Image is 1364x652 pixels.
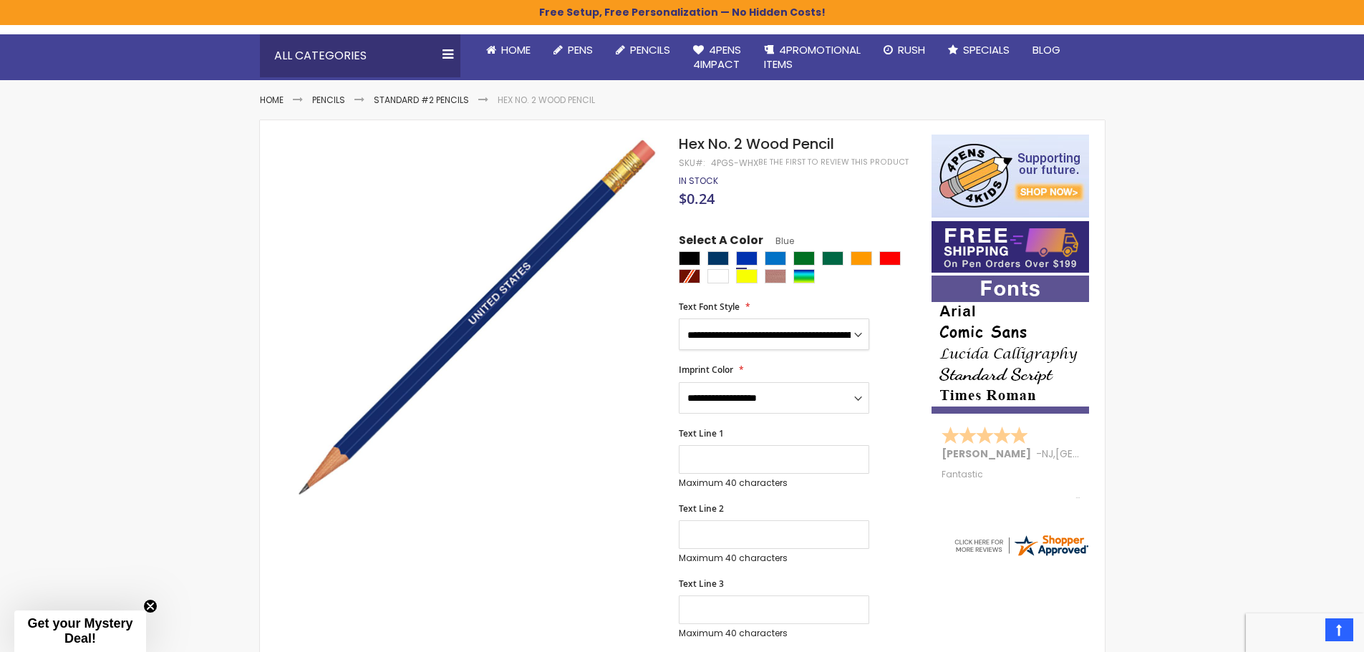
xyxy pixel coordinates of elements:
[1246,613,1364,652] iframe: Google Customer Reviews
[679,628,869,639] p: Maximum 40 characters
[758,157,909,167] a: Be the first to review this product
[679,364,733,376] span: Imprint Color
[793,269,815,283] div: Assorted
[872,34,937,66] a: Rush
[604,34,682,66] a: Pencils
[679,578,724,590] span: Text Line 3
[736,269,758,283] div: Yellow
[952,532,1090,558] img: 4pens.com widget logo
[679,301,740,313] span: Text Font Style
[498,94,595,106] li: Hex No. 2 Wood Pencil
[14,610,146,652] div: Get your Mystery Deal!Close teaser
[693,42,741,72] span: 4Pens 4impact
[679,157,705,169] strong: SKU
[679,502,724,515] span: Text Line 2
[707,269,729,283] div: White
[1036,447,1161,461] span: - ,
[822,251,843,266] div: Dark Green
[630,42,670,57] span: Pencils
[260,34,460,77] div: All Categories
[1055,447,1161,461] span: [GEOGRAPHIC_DATA]
[679,189,715,208] span: $0.24
[679,233,763,252] span: Select A Color
[937,34,1021,66] a: Specials
[963,42,1010,57] span: Specials
[932,135,1089,218] img: 4pens 4 kids
[568,42,593,57] span: Pens
[932,221,1089,273] img: Free shipping on orders over $199
[707,251,729,266] div: Navy Blue
[793,251,815,266] div: Green
[312,94,345,106] a: Pencils
[374,94,469,106] a: Standard #2 Pencils
[765,251,786,266] div: Blue Light
[679,427,724,439] span: Text Line 1
[763,235,794,247] span: Blue
[260,94,284,106] a: Home
[851,251,872,266] div: Orange
[898,42,925,57] span: Rush
[711,157,758,169] div: 4PGS-WHX
[942,447,1036,461] span: [PERSON_NAME]
[682,34,753,81] a: 4Pens4impact
[679,553,869,564] p: Maximum 40 characters
[1032,42,1060,57] span: Blog
[764,42,861,72] span: 4PROMOTIONAL ITEMS
[753,34,872,81] a: 4PROMOTIONALITEMS
[879,251,901,266] div: Red
[1042,447,1053,461] span: NJ
[679,134,834,154] span: Hex No. 2 Wood Pencil
[679,251,700,266] div: Black
[679,477,869,489] p: Maximum 40 characters
[542,34,604,66] a: Pens
[1021,34,1072,66] a: Blog
[942,469,1080,500] div: Fantastic
[952,549,1090,561] a: 4pens.com certificate URL
[679,175,718,187] span: In stock
[143,599,158,613] button: Close teaser
[27,616,132,646] span: Get your Mystery Deal!
[679,175,718,187] div: Availability
[289,133,660,505] img: blue-4pgs-whx-hex-pencil-1_1.jpg
[765,269,786,283] div: Natural
[501,42,531,57] span: Home
[932,276,1089,414] img: font-personalization-examples
[736,251,758,266] div: Blue
[475,34,542,66] a: Home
